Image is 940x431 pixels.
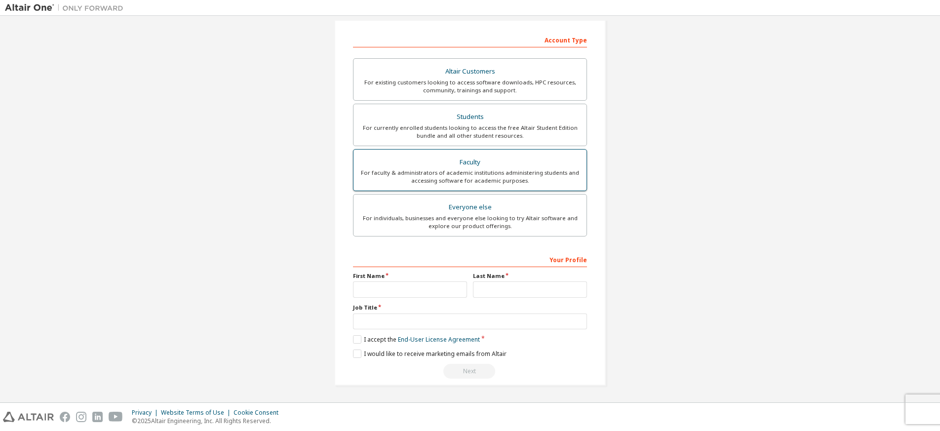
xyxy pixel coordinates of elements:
[76,412,86,422] img: instagram.svg
[353,350,507,358] label: I would like to receive marketing emails from Altair
[359,124,581,140] div: For currently enrolled students looking to access the free Altair Student Edition bundle and all ...
[359,65,581,78] div: Altair Customers
[359,110,581,124] div: Students
[353,335,480,344] label: I accept the
[132,409,161,417] div: Privacy
[353,364,587,379] div: Read and acccept EULA to continue
[353,304,587,312] label: Job Title
[359,78,581,94] div: For existing customers looking to access software downloads, HPC resources, community, trainings ...
[234,409,284,417] div: Cookie Consent
[132,417,284,425] p: © 2025 Altair Engineering, Inc. All Rights Reserved.
[353,272,467,280] label: First Name
[359,169,581,185] div: For faculty & administrators of academic institutions administering students and accessing softwa...
[353,251,587,267] div: Your Profile
[60,412,70,422] img: facebook.svg
[473,272,587,280] label: Last Name
[353,32,587,47] div: Account Type
[5,3,128,13] img: Altair One
[92,412,103,422] img: linkedin.svg
[359,214,581,230] div: For individuals, businesses and everyone else looking to try Altair software and explore our prod...
[359,200,581,214] div: Everyone else
[109,412,123,422] img: youtube.svg
[359,156,581,169] div: Faculty
[398,335,480,344] a: End-User License Agreement
[3,412,54,422] img: altair_logo.svg
[161,409,234,417] div: Website Terms of Use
